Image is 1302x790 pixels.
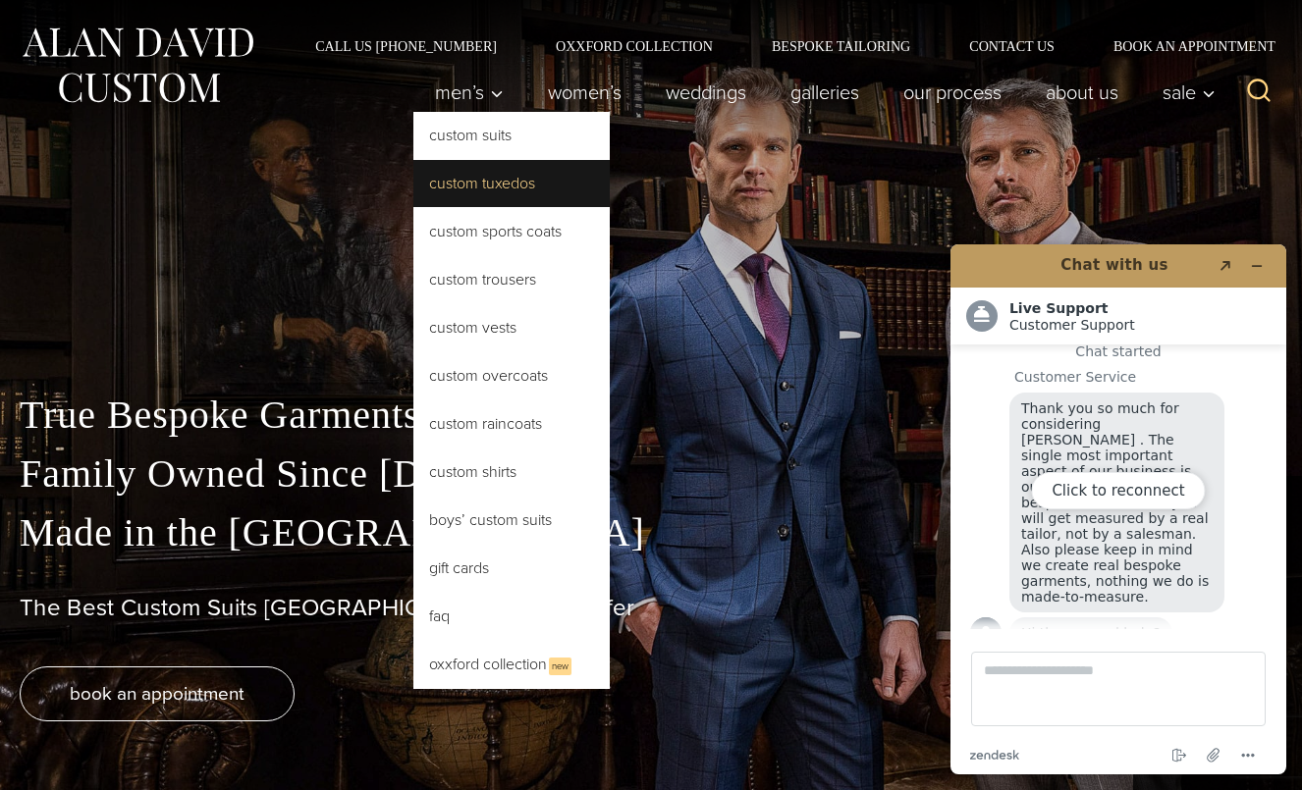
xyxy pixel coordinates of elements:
[413,593,610,640] a: FAQ
[1235,69,1282,116] button: View Search Form
[20,594,1282,622] h1: The Best Custom Suits [GEOGRAPHIC_DATA] Has to Offer
[644,73,769,112] a: weddings
[1141,73,1226,112] button: Sale sub menu toggle
[413,400,610,448] a: Custom Raincoats
[742,39,940,53] a: Bespoke Tailoring
[413,497,610,544] a: Boys’ Custom Suits
[413,112,610,159] a: Custom Suits
[413,352,610,399] a: Custom Overcoats
[413,208,610,255] a: Custom Sports Coats
[526,39,742,53] a: Oxxford Collection
[882,73,1024,112] a: Our Process
[1084,39,1282,53] a: Book an Appointment
[413,448,610,496] a: Custom Shirts
[935,229,1302,790] iframe: Find more information here
[413,545,610,592] a: Gift Cards
[286,39,526,53] a: Call Us [PHONE_NUMBER]
[413,256,610,303] a: Custom Trousers
[413,641,610,689] a: Oxxford CollectionNew
[20,666,295,721] a: book an appointment
[526,73,644,112] a: Women’s
[1024,73,1141,112] a: About Us
[20,22,255,109] img: Alan David Custom
[286,39,1282,53] nav: Secondary Navigation
[413,73,1226,112] nav: Primary Navigation
[940,39,1084,53] a: Contact Us
[413,73,526,112] button: Child menu of Men’s
[413,304,610,351] a: Custom Vests
[46,14,86,31] span: Chat
[769,73,882,112] a: Galleries
[549,658,571,675] span: New
[20,386,1282,562] p: True Bespoke Garments Family Owned Since [DATE] Made in the [GEOGRAPHIC_DATA]
[70,679,244,708] span: book an appointment
[413,160,610,207] a: Custom Tuxedos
